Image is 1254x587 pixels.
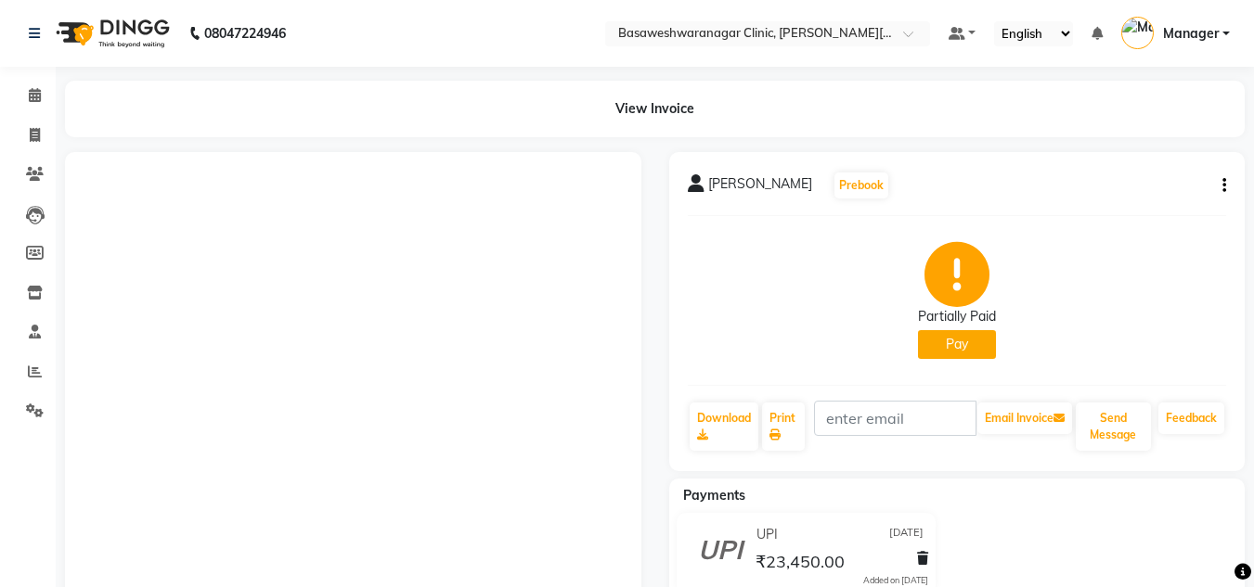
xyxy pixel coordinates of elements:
div: View Invoice [65,81,1245,137]
span: [DATE] [889,525,924,544]
span: [PERSON_NAME] [708,174,812,200]
img: logo [47,7,175,59]
span: Payments [683,487,745,504]
a: Feedback [1158,402,1224,434]
a: Print [762,402,805,451]
b: 08047224946 [204,7,286,59]
input: enter email [814,401,976,436]
div: Partially Paid [918,307,996,326]
div: Added on [DATE] [863,574,928,587]
span: UPI [756,525,778,544]
span: ₹23,450.00 [756,551,845,577]
button: Email Invoice [977,402,1072,434]
span: Manager [1163,24,1219,44]
img: Manager [1121,17,1154,49]
button: Send Message [1076,402,1151,451]
button: Prebook [834,172,888,198]
button: Pay [918,330,996,359]
a: Download [690,402,758,451]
